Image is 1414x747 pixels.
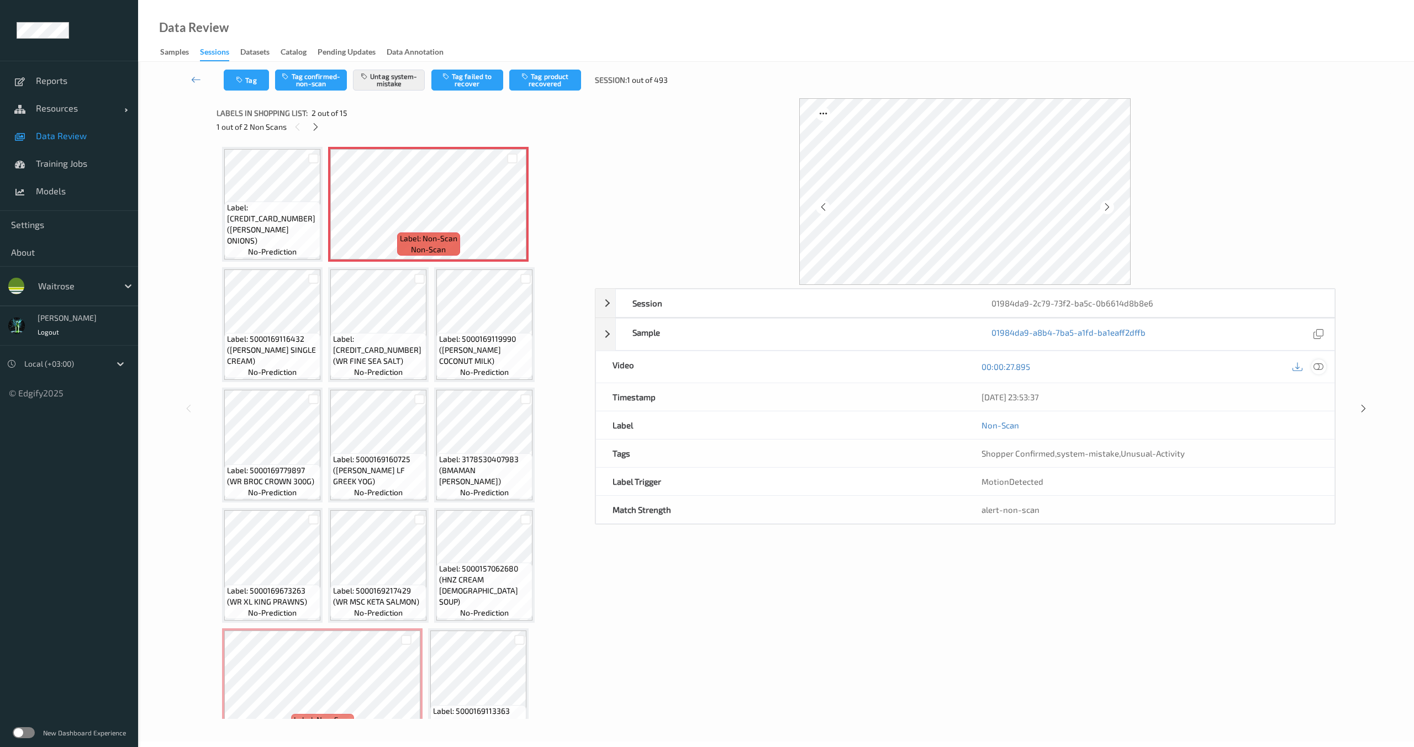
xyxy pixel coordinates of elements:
a: Catalog [281,45,318,60]
span: , , [982,448,1185,458]
div: [DATE] 23:53:37 [982,391,1317,402]
div: MotionDetected [965,468,1334,495]
div: Video [596,351,965,383]
span: Unusual-Activity [1121,448,1185,458]
a: Pending Updates [318,45,387,60]
span: Labels in shopping list: [217,108,308,119]
a: Samples [160,45,200,60]
span: Label: 5000169119990 ([PERSON_NAME] COCONUT MILK) [439,333,530,367]
div: alert-non-scan [982,504,1317,515]
span: 1 out of 493 [627,75,668,86]
button: Tag confirmed-non-scan [275,70,347,91]
div: Sessions [200,46,229,61]
div: Label [596,411,965,439]
span: Label: 3178530407983 (BMAMAN [PERSON_NAME]) [439,454,530,487]
span: 2 out of 15 [312,108,347,119]
span: no-prediction [248,246,297,257]
div: Match Strength [596,496,965,523]
div: Datasets [240,46,270,60]
div: 1 out of 2 Non Scans [217,120,587,134]
a: Data Annotation [387,45,455,60]
span: Label: 5000169116432 ([PERSON_NAME] SINGLE CREAM) [227,333,318,367]
span: no-prediction [354,367,403,378]
span: system-mistake [1057,448,1119,458]
a: Sessions [200,45,240,61]
span: Label: 5000169160725 ([PERSON_NAME] LF GREEK YOG) [333,454,424,487]
a: 01984da9-a8b4-7ba5-a1fd-ba1eaff2dffb [991,327,1146,342]
button: Tag [224,70,269,91]
span: Label: Non-Scan [294,714,351,725]
span: Label: [CREDIT_CARD_NUMBER] (WR FINE SEA SALT) [333,333,424,367]
span: non-scan [411,244,446,255]
div: Data Annotation [387,46,444,60]
span: no-prediction [248,367,297,378]
span: no-prediction [248,607,297,618]
span: Label: 5000169217429 (WR MSC KETA SALMON) [333,585,424,607]
span: no-prediction [248,487,297,498]
span: no-prediction [460,607,509,618]
span: Label: 5000169779897 (WR BROC CROWN 300G) [227,465,318,487]
div: Catalog [281,46,307,60]
div: Samples [160,46,189,60]
div: Session01984da9-2c79-73f2-ba5c-0b6614d8b8e6 [595,289,1335,317]
div: Data Review [159,22,229,33]
span: no-prediction [354,607,403,618]
button: Untag system-mistake [353,70,425,91]
div: Label Trigger [596,468,965,495]
button: Tag product recovered [509,70,581,91]
span: Label: 5000157062680 (HNZ CREAM [DEMOGRAPHIC_DATA] SOUP) [439,563,530,607]
span: Shopper Confirmed [982,448,1055,458]
span: no-prediction [460,487,509,498]
div: Tags [596,439,965,467]
div: Sample [616,319,975,350]
span: Label: 5000169673263 (WR XL KING PRAWNS) [227,585,318,607]
span: Label: [CREDIT_CARD_NUMBER] ([PERSON_NAME] ONIONS) [227,202,318,246]
span: Label: Non-Scan [400,233,457,244]
a: Non-Scan [982,420,1019,431]
div: Sample01984da9-a8b4-7ba5-a1fd-ba1eaff2dffb [595,318,1335,351]
a: 00:00:27.895 [982,361,1030,372]
div: Session [616,289,975,317]
span: no-prediction [460,367,509,378]
div: 01984da9-2c79-73f2-ba5c-0b6614d8b8e6 [975,289,1334,317]
div: Pending Updates [318,46,376,60]
a: Datasets [240,45,281,60]
span: no-prediction [354,487,403,498]
div: Timestamp [596,383,965,411]
span: Session: [595,75,627,86]
button: Tag failed to recover [431,70,503,91]
span: Label: 5000169113363 (WR BLACKBS) [433,706,524,728]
